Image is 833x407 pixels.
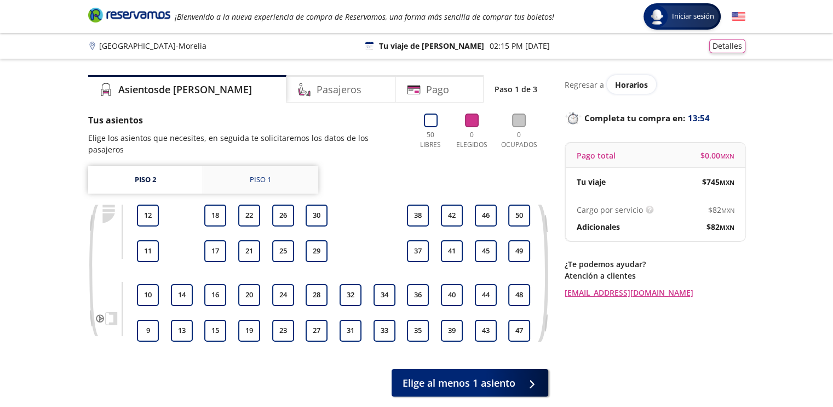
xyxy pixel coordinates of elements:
[374,284,395,306] button: 34
[403,376,515,391] span: Elige al menos 1 asiento
[475,320,497,342] button: 43
[137,320,159,342] button: 9
[495,83,537,95] p: Paso 1 de 3
[317,82,361,97] h4: Pasajeros
[702,176,734,188] span: $ 745
[565,79,604,91] p: Regresar a
[392,369,548,397] button: Elige al menos 1 asiento
[577,221,620,233] p: Adicionales
[732,10,745,24] button: English
[238,320,260,342] button: 19
[88,166,203,194] a: Piso 2
[99,40,206,52] p: [GEOGRAPHIC_DATA] - Morelia
[272,284,294,306] button: 24
[88,114,405,127] p: Tus asientos
[407,320,429,342] button: 35
[441,205,463,227] button: 42
[306,205,328,227] button: 30
[204,205,226,227] button: 18
[175,12,554,22] em: ¡Bienvenido a la nueva experiencia de compra de Reservamos, una forma más sencilla de comprar tus...
[340,284,361,306] button: 32
[137,205,159,227] button: 12
[565,287,745,298] a: [EMAIL_ADDRESS][DOMAIN_NAME]
[306,240,328,262] button: 29
[709,39,745,53] button: Detalles
[508,205,530,227] button: 50
[416,130,446,150] p: 50 Libres
[475,240,497,262] button: 45
[171,320,193,342] button: 13
[577,204,643,216] p: Cargo por servicio
[565,270,745,281] p: Atención a clientes
[475,205,497,227] button: 46
[118,82,252,97] h4: Asientos de [PERSON_NAME]
[407,240,429,262] button: 37
[238,240,260,262] button: 21
[250,174,271,185] div: Piso 1
[706,221,734,233] span: $ 82
[137,284,159,306] button: 10
[88,7,170,26] a: Brand Logo
[721,206,734,214] small: MXN
[306,284,328,306] button: 28
[272,205,294,227] button: 26
[688,112,710,125] span: 13:54
[407,284,429,306] button: 36
[615,80,648,90] span: Horarios
[700,150,734,161] span: $ 0.00
[565,110,745,126] p: Completa tu compra en :
[204,240,226,262] button: 17
[204,320,226,342] button: 15
[668,11,719,22] span: Iniciar sesión
[720,152,734,160] small: MXN
[441,284,463,306] button: 40
[272,320,294,342] button: 23
[238,284,260,306] button: 20
[407,205,429,227] button: 38
[238,205,260,227] button: 22
[565,258,745,270] p: ¿Te podemos ayudar?
[88,132,405,155] p: Elige los asientos que necesites, en seguida te solicitaremos los datos de los pasajeros
[306,320,328,342] button: 27
[508,284,530,306] button: 48
[453,130,490,150] p: 0 Elegidos
[441,240,463,262] button: 41
[379,40,484,52] p: Tu viaje de [PERSON_NAME]
[490,40,550,52] p: 02:15 PM [DATE]
[441,320,463,342] button: 39
[720,178,734,186] small: MXN
[88,7,170,23] i: Brand Logo
[708,204,734,216] span: $ 82
[498,130,540,150] p: 0 Ocupados
[508,240,530,262] button: 49
[204,284,226,306] button: 16
[171,284,193,306] button: 14
[475,284,497,306] button: 44
[203,166,318,194] a: Piso 1
[565,75,745,94] div: Regresar a ver horarios
[272,240,294,262] button: 25
[720,223,734,231] small: MXN
[340,320,361,342] button: 31
[508,320,530,342] button: 47
[137,240,159,262] button: 11
[577,150,616,161] p: Pago total
[426,82,449,97] h4: Pago
[374,320,395,342] button: 33
[577,176,606,188] p: Tu viaje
